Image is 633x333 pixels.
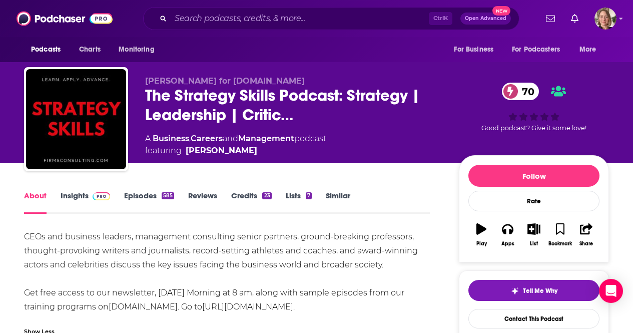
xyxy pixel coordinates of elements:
[494,217,520,253] button: Apps
[119,43,154,57] span: Monitoring
[548,241,572,247] div: Bookmark
[93,192,110,200] img: Podchaser Pro
[286,191,312,214] a: Lists7
[511,287,519,295] img: tell me why sparkle
[579,241,593,247] div: Share
[521,217,547,253] button: List
[447,40,506,59] button: open menu
[594,8,616,30] span: Logged in as AriFortierPr
[24,40,74,59] button: open menu
[262,192,271,199] div: 23
[186,145,257,157] a: Michael Boricki
[454,43,493,57] span: For Business
[599,279,623,303] div: Open Intercom Messenger
[460,13,511,25] button: Open AdvancedNew
[73,40,107,59] a: Charts
[143,7,519,30] div: Search podcasts, credits, & more...
[505,40,574,59] button: open menu
[17,9,113,28] img: Podchaser - Follow, Share and Rate Podcasts
[24,230,430,314] div: CEOs and business leaders, management consulting senior partners, ground-breaking professors, tho...
[61,191,110,214] a: InsightsPodchaser Pro
[79,43,101,57] span: Charts
[24,191,47,214] a: About
[523,287,557,295] span: Tell Me Why
[468,217,494,253] button: Play
[202,302,293,311] a: [URL][DOMAIN_NAME]
[481,124,586,132] span: Good podcast? Give it some love!
[188,191,217,214] a: Reviews
[124,191,174,214] a: Episodes585
[502,83,539,100] a: 70
[31,43,61,57] span: Podcasts
[594,8,616,30] button: Show profile menu
[594,8,616,30] img: User Profile
[306,192,312,199] div: 7
[153,134,189,143] a: Business
[145,133,326,157] div: A podcast
[112,40,167,59] button: open menu
[468,191,599,211] div: Rate
[238,134,294,143] a: Management
[530,241,538,247] div: List
[231,191,271,214] a: Credits23
[579,43,596,57] span: More
[109,302,178,311] a: [DOMAIN_NAME]
[468,280,599,301] button: tell me why sparkleTell Me Why
[459,76,609,139] div: 70Good podcast? Give it some love!
[501,241,514,247] div: Apps
[189,134,191,143] span: ,
[223,134,238,143] span: and
[512,83,539,100] span: 70
[145,76,305,86] span: [PERSON_NAME] for [DOMAIN_NAME]
[145,145,326,157] span: featuring
[476,241,487,247] div: Play
[572,40,609,59] button: open menu
[26,69,126,169] img: The Strategy Skills Podcast: Strategy | Leadership | Critical Thinking | Problem-Solving
[573,217,599,253] button: Share
[171,11,429,27] input: Search podcasts, credits, & more...
[512,43,560,57] span: For Podcasters
[429,12,452,25] span: Ctrl K
[468,309,599,328] a: Contact This Podcast
[162,192,174,199] div: 585
[191,134,223,143] a: Careers
[465,16,506,21] span: Open Advanced
[542,10,559,27] a: Show notifications dropdown
[492,6,510,16] span: New
[326,191,350,214] a: Similar
[468,165,599,187] button: Follow
[567,10,582,27] a: Show notifications dropdown
[547,217,573,253] button: Bookmark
